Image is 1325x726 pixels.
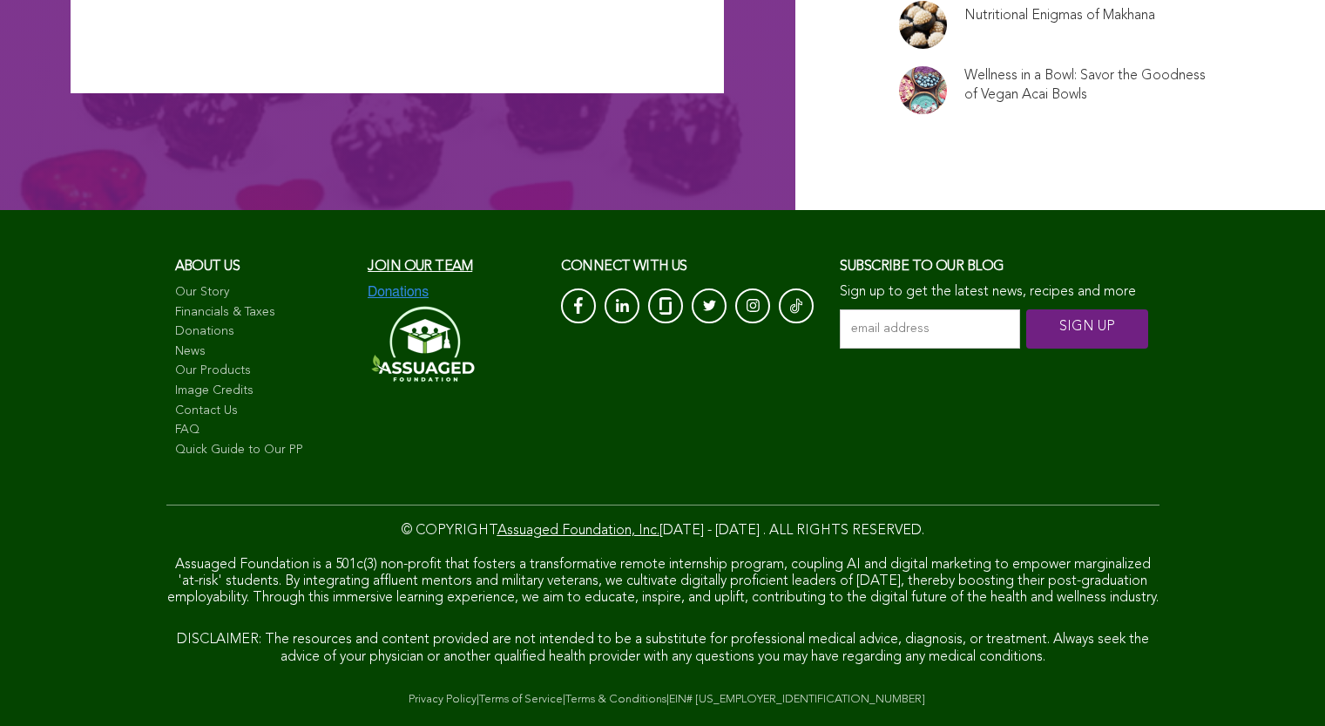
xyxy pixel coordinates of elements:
[175,403,351,420] a: Contact Us
[402,524,924,538] span: © COPYRIGHT [DATE] - [DATE] . ALL RIGHTS RESERVED.
[1238,642,1325,726] iframe: Chat Widget
[175,284,351,302] a: Our Story
[964,6,1155,25] a: Nutritional Enigmas of Makhana
[368,301,476,387] img: Assuaged-Foundation-Logo-White
[409,694,477,705] a: Privacy Policy
[175,260,240,274] span: About us
[1026,309,1148,349] input: SIGN UP
[175,343,351,361] a: News
[840,309,1020,349] input: email address
[669,694,925,705] a: EIN# [US_EMPLOYER_IDENTIFICATION_NUMBER]
[175,363,351,380] a: Our Products
[175,422,351,439] a: FAQ
[175,442,351,459] a: Quick Guide to Our PP
[840,254,1150,280] h3: Subscribe to our blog
[175,304,351,322] a: Financials & Taxes
[964,66,1207,105] a: Wellness in a Bowl: Savor the Goodness of Vegan Acai Bowls
[166,691,1159,709] div: | | |
[368,284,429,300] img: Donations
[790,297,802,315] img: Tik-Tok-Icon
[565,694,666,705] a: Terms & Conditions
[175,323,351,341] a: Donations
[177,633,1149,663] span: DISCLAIMER: The resources and content provided are not intended to be a substitute for profession...
[479,694,563,705] a: Terms of Service
[497,524,659,538] a: Assuaged Foundation, Inc.
[175,383,351,400] a: Image Credits
[368,260,472,274] a: Join our team
[659,297,672,315] img: glassdoor_White
[561,260,687,274] span: CONNECT with us
[840,284,1150,301] p: Sign up to get the latest news, recipes and more
[167,558,1159,605] span: Assuaged Foundation is a 501c(3) non-profit that fosters a transformative remote internship progr...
